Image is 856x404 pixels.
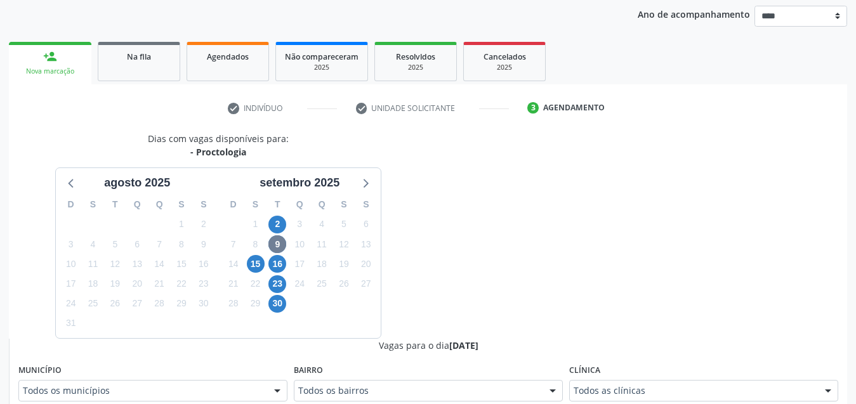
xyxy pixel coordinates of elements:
[247,275,265,293] span: segunda-feira, 22 de setembro de 2025
[244,195,267,214] div: S
[225,235,242,253] span: domingo, 7 de setembro de 2025
[128,275,146,293] span: quarta-feira, 20 de agosto de 2025
[335,235,353,253] span: sexta-feira, 12 de setembro de 2025
[335,216,353,233] span: sexta-feira, 5 de setembro de 2025
[106,255,124,273] span: terça-feira, 12 de agosto de 2025
[150,295,168,313] span: quinta-feira, 28 de agosto de 2025
[313,235,331,253] span: quinta-feira, 11 de setembro de 2025
[291,216,308,233] span: quarta-feira, 3 de setembro de 2025
[173,216,190,233] span: sexta-feira, 1 de agosto de 2025
[207,51,249,62] span: Agendados
[62,275,80,293] span: domingo, 17 de agosto de 2025
[150,235,168,253] span: quinta-feira, 7 de agosto de 2025
[574,384,812,397] span: Todos as clínicas
[84,275,102,293] span: segunda-feira, 18 de agosto de 2025
[126,195,148,214] div: Q
[18,361,62,381] label: Município
[484,51,526,62] span: Cancelados
[104,195,126,214] div: T
[473,63,536,72] div: 2025
[173,275,190,293] span: sexta-feira, 22 de agosto de 2025
[291,255,308,273] span: quarta-feira, 17 de setembro de 2025
[285,51,359,62] span: Não compareceram
[150,275,168,293] span: quinta-feira, 21 de agosto de 2025
[313,275,331,293] span: quinta-feira, 25 de setembro de 2025
[527,102,539,114] div: 3
[384,63,447,72] div: 2025
[60,195,82,214] div: D
[195,295,213,313] span: sábado, 30 de agosto de 2025
[173,255,190,273] span: sexta-feira, 15 de agosto de 2025
[225,275,242,293] span: domingo, 21 de setembro de 2025
[291,235,308,253] span: quarta-feira, 10 de setembro de 2025
[311,195,333,214] div: Q
[247,255,265,273] span: segunda-feira, 15 de setembro de 2025
[128,255,146,273] span: quarta-feira, 13 de agosto de 2025
[357,216,375,233] span: sábado, 6 de setembro de 2025
[449,339,478,351] span: [DATE]
[268,275,286,293] span: terça-feira, 23 de setembro de 2025
[148,145,289,159] div: - Proctologia
[225,255,242,273] span: domingo, 14 de setembro de 2025
[106,235,124,253] span: terça-feira, 5 de agosto de 2025
[247,216,265,233] span: segunda-feira, 1 de setembro de 2025
[18,67,82,76] div: Nova marcação
[62,235,80,253] span: domingo, 3 de agosto de 2025
[357,255,375,273] span: sábado, 20 de setembro de 2025
[106,275,124,293] span: terça-feira, 19 de agosto de 2025
[335,255,353,273] span: sexta-feira, 19 de setembro de 2025
[84,295,102,313] span: segunda-feira, 25 de agosto de 2025
[396,51,435,62] span: Resolvidos
[62,315,80,332] span: domingo, 31 de agosto de 2025
[195,216,213,233] span: sábado, 2 de agosto de 2025
[289,195,311,214] div: Q
[171,195,193,214] div: S
[150,255,168,273] span: quinta-feira, 14 de agosto de 2025
[313,255,331,273] span: quinta-feira, 18 de setembro de 2025
[268,235,286,253] span: terça-feira, 9 de setembro de 2025
[148,195,171,214] div: Q
[23,384,261,397] span: Todos os municípios
[291,275,308,293] span: quarta-feira, 24 de setembro de 2025
[192,195,214,214] div: S
[294,361,323,381] label: Bairro
[357,275,375,293] span: sábado, 27 de setembro de 2025
[543,102,605,114] div: Agendamento
[247,235,265,253] span: segunda-feira, 8 de setembro de 2025
[173,235,190,253] span: sexta-feira, 8 de agosto de 2025
[335,275,353,293] span: sexta-feira, 26 de setembro de 2025
[313,216,331,233] span: quinta-feira, 4 de setembro de 2025
[148,132,289,159] div: Dias com vagas disponíveis para:
[195,235,213,253] span: sábado, 9 de agosto de 2025
[355,195,377,214] div: S
[195,275,213,293] span: sábado, 23 de agosto de 2025
[333,195,355,214] div: S
[128,235,146,253] span: quarta-feira, 6 de agosto de 2025
[18,339,838,352] div: Vagas para o dia
[173,295,190,313] span: sexta-feira, 29 de agosto de 2025
[268,255,286,273] span: terça-feira, 16 de setembro de 2025
[106,295,124,313] span: terça-feira, 26 de agosto de 2025
[62,295,80,313] span: domingo, 24 de agosto de 2025
[195,255,213,273] span: sábado, 16 de agosto de 2025
[127,51,151,62] span: Na fila
[254,174,345,192] div: setembro 2025
[638,6,750,22] p: Ano de acompanhamento
[267,195,289,214] div: T
[222,195,244,214] div: D
[62,255,80,273] span: domingo, 10 de agosto de 2025
[84,235,102,253] span: segunda-feira, 4 de agosto de 2025
[99,174,175,192] div: agosto 2025
[268,295,286,313] span: terça-feira, 30 de setembro de 2025
[357,235,375,253] span: sábado, 13 de setembro de 2025
[247,295,265,313] span: segunda-feira, 29 de setembro de 2025
[285,63,359,72] div: 2025
[128,295,146,313] span: quarta-feira, 27 de agosto de 2025
[225,295,242,313] span: domingo, 28 de setembro de 2025
[298,384,537,397] span: Todos os bairros
[82,195,104,214] div: S
[569,361,600,381] label: Clínica
[268,216,286,233] span: terça-feira, 2 de setembro de 2025
[84,255,102,273] span: segunda-feira, 11 de agosto de 2025
[43,49,57,63] div: person_add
